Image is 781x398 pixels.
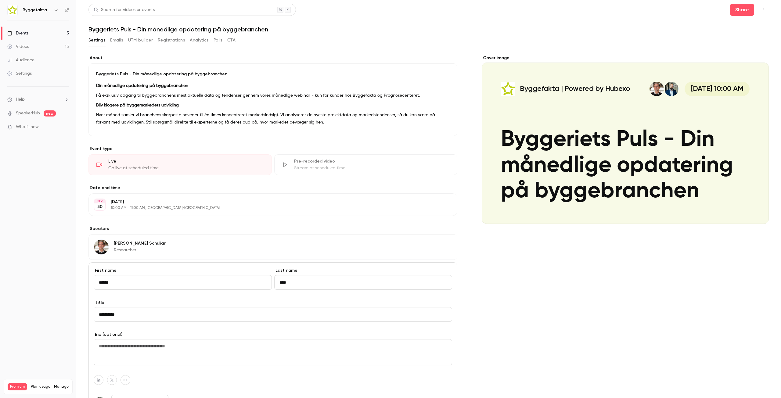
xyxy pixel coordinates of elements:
button: Polls [214,35,222,45]
p: [PERSON_NAME] Schulian [114,240,166,246]
p: Byggeriets Puls - Din månedlige opdatering på byggebranchen [96,71,450,77]
label: Bio (optional) [94,332,452,338]
div: Pre-recorded video [294,158,450,164]
div: Stream at scheduled time [294,165,450,171]
button: Share [730,4,754,16]
a: Manage [54,384,69,389]
p: Event type [88,146,457,152]
label: First name [94,267,272,274]
span: new [44,110,56,117]
button: Registrations [158,35,185,45]
strong: Bliv klogere på byggemarkedets udvikling [96,103,179,107]
button: CTA [227,35,236,45]
p: Få eksklusiv adgang til byggebranchens mest aktuelle data og tendenser gennem vores månedlige web... [96,92,450,99]
div: Pre-recorded videoStream at scheduled time [274,154,458,175]
div: Settings [7,70,32,77]
label: Last name [274,267,452,274]
p: [DATE] [111,199,425,205]
div: Live [108,158,264,164]
div: Go live at scheduled time [108,165,264,171]
button: Emails [110,35,123,45]
h6: Byggefakta | Powered by Hubexo [23,7,51,13]
p: Hver måned samler vi branchens skarpeste hoveder til én times koncentreret markedsindsigt. Vi ana... [96,111,450,126]
div: Rasmus Schulian[PERSON_NAME] SchulianResearcher [88,234,457,260]
div: Videos [7,44,29,50]
label: Speakers [88,226,457,232]
p: Researcher [114,247,166,253]
label: About [88,55,457,61]
strong: Din månedlige opdatering på byggebranchen [96,84,188,88]
p: 10:00 AM - 11:00 AM, [GEOGRAPHIC_DATA]/[GEOGRAPHIC_DATA] [111,206,425,210]
label: Title [94,299,452,306]
a: SpeakerHub [16,110,40,117]
p: 30 [97,204,103,210]
label: Cover image [482,55,769,61]
div: Search for videos or events [94,7,155,13]
h1: Byggeriets Puls - Din månedlige opdatering på byggebranchen [88,26,769,33]
span: What's new [16,124,39,130]
div: SEP [94,199,105,203]
span: Help [16,96,25,103]
div: Events [7,30,28,36]
li: help-dropdown-opener [7,96,69,103]
button: Settings [88,35,105,45]
iframe: Noticeable Trigger [62,124,69,130]
span: Premium [8,383,27,390]
button: Analytics [190,35,209,45]
label: Date and time [88,185,457,191]
div: LiveGo live at scheduled time [88,154,272,175]
img: Rasmus Schulian [94,240,109,254]
img: Byggefakta | Powered by Hubexo [8,5,17,15]
div: Audience [7,57,34,63]
section: Cover image [482,55,769,224]
span: Plan usage [31,384,50,389]
button: UTM builder [128,35,153,45]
